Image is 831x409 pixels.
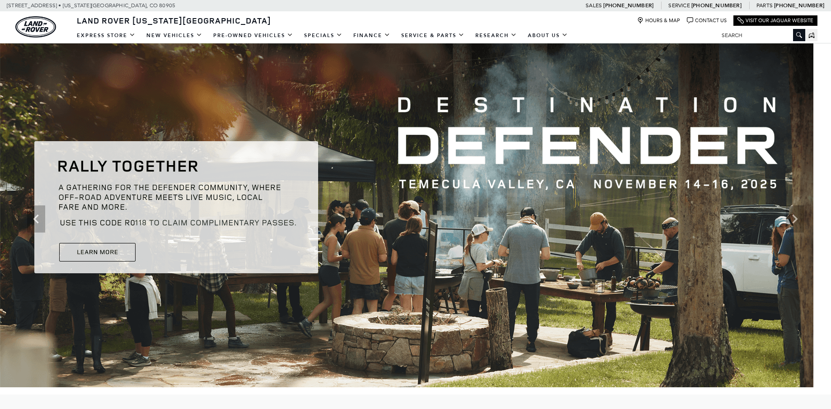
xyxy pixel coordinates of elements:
span: Service [668,2,690,9]
a: [PHONE_NUMBER] [603,2,653,9]
a: [PHONE_NUMBER] [691,2,742,9]
a: Pre-Owned Vehicles [208,28,299,43]
img: Land Rover [15,16,56,38]
a: Visit Our Jaguar Website [737,17,813,24]
a: About Us [522,28,573,43]
a: EXPRESS STORE [71,28,141,43]
a: [PHONE_NUMBER] [774,2,824,9]
a: Hours & Map [637,17,680,24]
input: Search [715,30,805,41]
a: land-rover [15,16,56,38]
a: New Vehicles [141,28,208,43]
span: Parts [756,2,773,9]
a: Land Rover [US_STATE][GEOGRAPHIC_DATA] [71,15,277,26]
a: Specials [299,28,348,43]
a: [STREET_ADDRESS] • [US_STATE][GEOGRAPHIC_DATA], CO 80905 [7,2,175,9]
span: Sales [586,2,602,9]
a: Finance [348,28,396,43]
a: Contact Us [687,17,727,24]
nav: Main Navigation [71,28,573,43]
span: Land Rover [US_STATE][GEOGRAPHIC_DATA] [77,15,271,26]
a: Research [470,28,522,43]
a: Service & Parts [396,28,470,43]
